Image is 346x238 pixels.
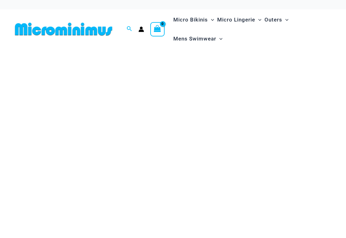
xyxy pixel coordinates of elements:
[12,22,115,36] img: MM SHOP LOGO FLAT
[282,12,288,28] span: Menu Toggle
[255,12,261,28] span: Menu Toggle
[208,12,214,28] span: Menu Toggle
[172,29,224,48] a: Mens SwimwearMenu ToggleMenu Toggle
[264,12,282,28] span: Outers
[127,25,132,33] a: Search icon link
[138,26,144,32] a: Account icon link
[171,9,334,49] nav: Site Navigation
[217,12,255,28] span: Micro Lingerie
[172,10,216,29] a: Micro BikinisMenu ToggleMenu Toggle
[216,31,222,47] span: Menu Toggle
[173,31,216,47] span: Mens Swimwear
[216,10,263,29] a: Micro LingerieMenu ToggleMenu Toggle
[150,22,165,36] a: View Shopping Cart, empty
[263,10,290,29] a: OutersMenu ToggleMenu Toggle
[173,12,208,28] span: Micro Bikinis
